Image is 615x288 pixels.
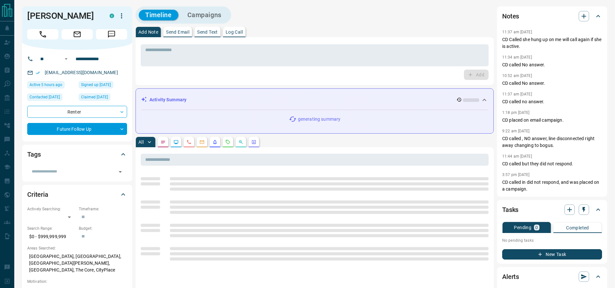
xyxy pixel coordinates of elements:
[79,81,127,90] div: Mon Jul 08 2019
[30,94,60,100] span: Contacted [DATE]
[27,81,76,90] div: Tue Oct 14 2025
[502,80,602,87] p: CD called No answer.
[27,123,127,135] div: Future Follow Up
[138,30,158,34] p: Add Note
[27,226,76,231] p: Search Range:
[27,149,41,160] h2: Tags
[96,29,127,39] span: Message
[139,10,178,20] button: Timeline
[502,129,530,133] p: 9:22 am [DATE]
[81,82,111,88] span: Signed up [DATE]
[27,251,127,275] p: [GEOGRAPHIC_DATA], [GEOGRAPHIC_DATA], [GEOGRAPHIC_DATA][PERSON_NAME], [GEOGRAPHIC_DATA], The Core...
[36,71,40,75] svg: Email Verified
[27,206,76,212] p: Actively Searching:
[116,167,125,176] button: Open
[181,10,228,20] button: Campaigns
[81,94,108,100] span: Claimed [DATE]
[110,14,114,18] div: condos.ca
[27,147,127,162] div: Tags
[30,82,62,88] span: Active 5 hours ago
[298,116,340,123] p: generating summary
[502,98,602,105] p: CD called no answer.
[502,11,519,21] h2: Notes
[502,55,532,60] p: 11:34 am [DATE]
[149,96,186,103] p: Activity Summary
[502,36,602,50] p: CD Called she hung up on me will call again if she is active.
[502,236,602,245] p: No pending tasks
[199,139,205,145] svg: Emails
[502,8,602,24] div: Notes
[186,139,192,145] svg: Calls
[79,206,127,212] p: Timeframe:
[238,139,243,145] svg: Opportunities
[27,11,100,21] h1: [PERSON_NAME]
[27,245,127,251] p: Areas Searched:
[502,269,602,284] div: Alerts
[141,94,488,106] div: Activity Summary
[212,139,218,145] svg: Listing Alerts
[502,249,602,260] button: New Task
[79,226,127,231] p: Budget:
[502,161,602,167] p: CD called but they did not respond.
[251,139,256,145] svg: Agent Actions
[197,30,218,34] p: Send Text
[160,139,166,145] svg: Notes
[502,205,518,215] h2: Tasks
[27,189,48,200] h2: Criteria
[502,172,530,177] p: 3:57 pm [DATE]
[502,117,602,124] p: CD placed on email campaign.
[166,30,189,34] p: Send Email
[79,94,127,103] div: Thu Jan 14 2021
[138,140,144,144] p: All
[502,154,532,159] p: 11:44 am [DATE]
[173,139,179,145] svg: Lead Browsing Activity
[502,73,532,78] p: 10:52 am [DATE]
[27,231,76,242] p: $0 - $999,999,999
[62,55,70,63] button: Open
[502,179,602,193] p: CD called in did not respond, and was placed on a campaign.
[27,29,58,39] span: Call
[502,135,602,149] p: CD called , NO answer, line disconnected right away changing to bogus.
[45,70,118,75] a: [EMAIL_ADDRESS][DOMAIN_NAME]
[502,271,519,282] h2: Alerts
[27,187,127,202] div: Criteria
[226,30,243,34] p: Log Call
[566,226,589,230] p: Completed
[27,106,127,118] div: Renter
[502,30,532,34] p: 11:37 am [DATE]
[502,110,530,115] p: 1:18 pm [DATE]
[27,94,76,103] div: Mon Mar 31 2025
[27,279,127,284] p: Motivation:
[502,92,532,96] p: 11:37 am [DATE]
[62,29,93,39] span: Email
[535,225,538,230] p: 0
[502,202,602,217] div: Tasks
[502,61,602,68] p: CD called No answer.
[514,225,531,230] p: Pending
[225,139,231,145] svg: Requests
